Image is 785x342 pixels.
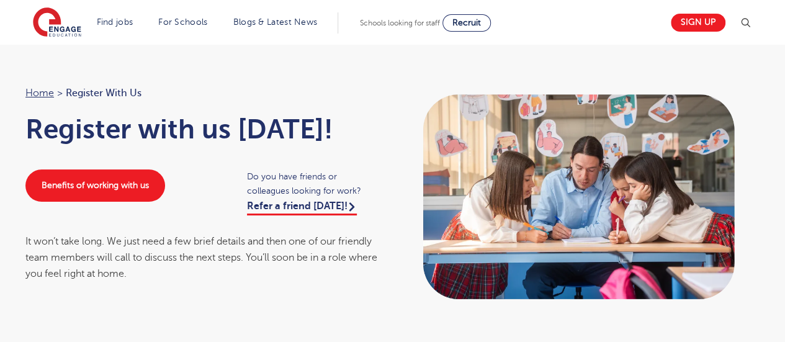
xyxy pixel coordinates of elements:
[158,17,207,27] a: For Schools
[442,14,491,32] a: Recruit
[97,17,133,27] a: Find jobs
[25,233,380,282] div: It won’t take long. We just need a few brief details and then one of our friendly team members wi...
[66,85,141,101] span: Register with us
[25,114,380,145] h1: Register with us [DATE]!
[247,169,380,198] span: Do you have friends or colleagues looking for work?
[25,88,54,99] a: Home
[360,19,440,27] span: Schools looking for staff
[671,14,725,32] a: Sign up
[452,18,481,27] span: Recruit
[25,169,165,202] a: Benefits of working with us
[25,85,380,101] nav: breadcrumb
[57,88,63,99] span: >
[33,7,81,38] img: Engage Education
[233,17,318,27] a: Blogs & Latest News
[247,200,357,215] a: Refer a friend [DATE]!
